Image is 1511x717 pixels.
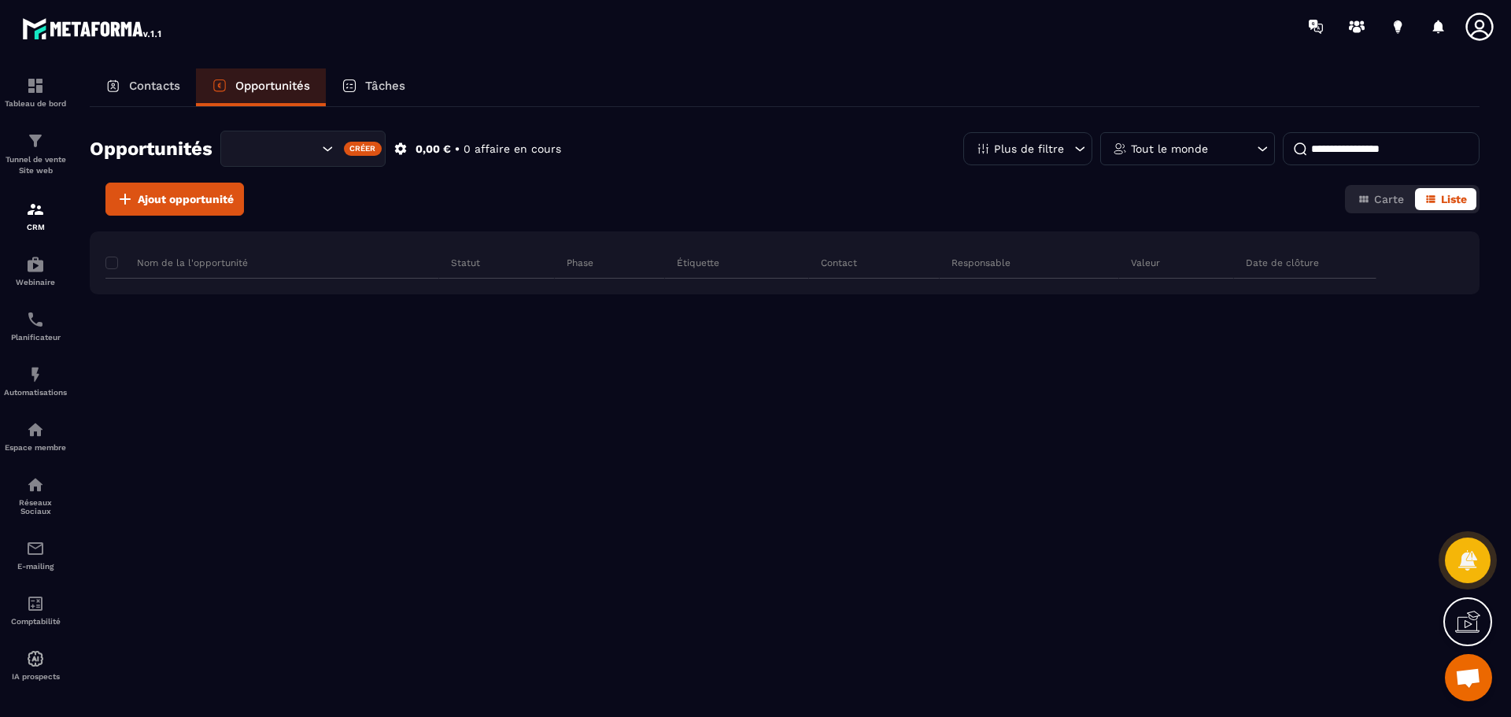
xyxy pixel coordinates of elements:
[138,191,234,207] span: Ajout opportunité
[4,498,67,516] p: Réseaux Sociaux
[4,408,67,464] a: automationsautomationsEspace membre
[4,99,67,108] p: Tableau de bord
[26,310,45,329] img: scheduler
[1348,188,1413,210] button: Carte
[220,131,386,167] div: Search for option
[4,443,67,452] p: Espace membre
[567,257,593,269] p: Phase
[105,183,244,216] button: Ajout opportunité
[105,257,248,269] p: Nom de la l'opportunité
[26,76,45,95] img: formation
[4,582,67,638] a: accountantaccountantComptabilité
[994,143,1064,154] p: Plus de filtre
[26,594,45,613] img: accountant
[26,200,45,219] img: formation
[4,672,67,681] p: IA prospects
[464,142,561,157] p: 0 affaire en cours
[90,133,212,164] h2: Opportunités
[821,257,857,269] p: Contact
[196,68,326,106] a: Opportunités
[4,120,67,188] a: formationformationTunnel de vente Site web
[26,475,45,494] img: social-network
[4,617,67,626] p: Comptabilité
[1445,654,1492,701] div: Ouvrir le chat
[129,79,180,93] p: Contacts
[4,464,67,527] a: social-networksocial-networkRéseaux Sociaux
[235,79,310,93] p: Opportunités
[365,79,405,93] p: Tâches
[451,257,480,269] p: Statut
[26,420,45,439] img: automations
[1131,257,1160,269] p: Valeur
[455,142,460,157] p: •
[4,298,67,353] a: schedulerschedulerPlanificateur
[326,68,421,106] a: Tâches
[1441,193,1467,205] span: Liste
[4,562,67,571] p: E-mailing
[416,142,451,157] p: 0,00 €
[1246,257,1319,269] p: Date de clôture
[4,188,67,243] a: formationformationCRM
[26,649,45,668] img: automations
[235,140,318,157] input: Search for option
[344,142,382,156] div: Créer
[951,257,1010,269] p: Responsable
[1374,193,1404,205] span: Carte
[26,539,45,558] img: email
[4,223,67,231] p: CRM
[4,527,67,582] a: emailemailE-mailing
[4,154,67,176] p: Tunnel de vente Site web
[4,353,67,408] a: automationsautomationsAutomatisations
[1415,188,1476,210] button: Liste
[4,388,67,397] p: Automatisations
[4,243,67,298] a: automationsautomationsWebinaire
[22,14,164,43] img: logo
[90,68,196,106] a: Contacts
[4,65,67,120] a: formationformationTableau de bord
[1131,143,1208,154] p: Tout le monde
[4,278,67,286] p: Webinaire
[677,257,719,269] p: Étiquette
[26,365,45,384] img: automations
[4,333,67,342] p: Planificateur
[26,255,45,274] img: automations
[26,131,45,150] img: formation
